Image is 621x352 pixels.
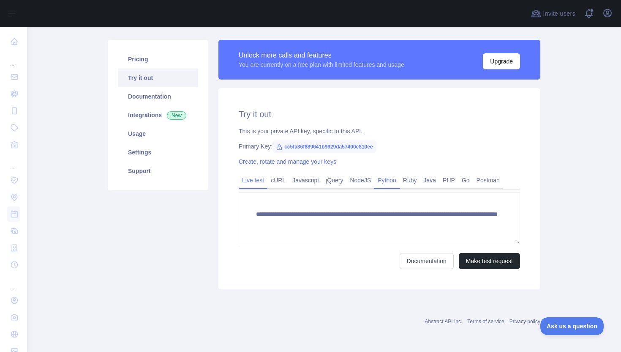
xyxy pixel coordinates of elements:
button: Invite users [529,7,577,20]
a: Java [420,173,440,187]
div: ... [7,154,20,171]
a: Integrations New [118,106,198,124]
a: Ruby [400,173,420,187]
a: Live test [239,173,267,187]
a: Postman [473,173,503,187]
a: Abstract API Inc. [425,319,463,324]
div: ... [7,51,20,68]
a: jQuery [322,173,346,187]
div: You are currently on a free plan with limited features and usage [239,60,404,69]
a: cURL [267,173,289,187]
a: Usage [118,124,198,143]
div: This is your private API key, specific to this API. [239,127,520,135]
a: Create, rotate and manage your keys [239,158,336,165]
a: Documentation [118,87,198,106]
a: Javascript [289,173,322,187]
a: NodeJS [346,173,374,187]
a: Python [374,173,400,187]
a: Terms of service [467,319,504,324]
a: Settings [118,143,198,162]
div: Unlock more calls and features [239,50,404,60]
a: PHP [439,173,458,187]
a: Go [458,173,473,187]
span: Invite users [543,9,575,19]
button: Upgrade [483,53,520,69]
a: Support [118,162,198,180]
div: Primary Key: [239,142,520,151]
span: New [167,111,186,120]
a: Documentation [400,253,454,269]
a: Privacy policy [509,319,540,324]
iframe: Toggle Customer Support [540,317,604,335]
span: cc5fa36f889641b9929da57400e810ee [272,140,376,153]
button: Make test request [459,253,520,269]
div: ... [7,274,20,291]
a: Try it out [118,69,198,87]
h2: Try it out [239,108,520,120]
a: Pricing [118,50,198,69]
